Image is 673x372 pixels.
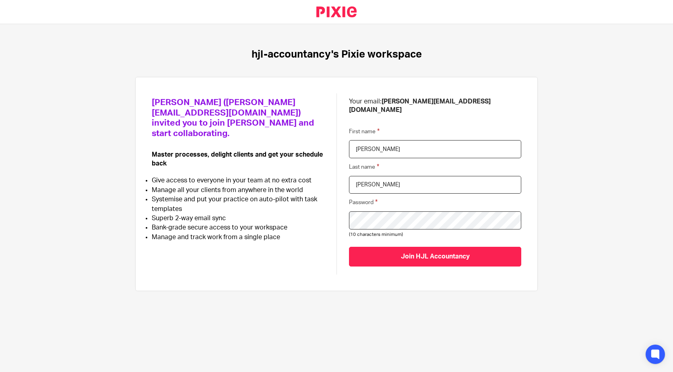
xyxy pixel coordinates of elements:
[349,232,403,237] span: (10 characters minimum)
[349,162,379,172] label: Last name
[349,198,378,207] label: Password
[152,233,324,242] li: Manage and track work from a single place
[349,247,521,267] input: Join HJL Accountancy
[349,127,380,136] label: First name
[152,214,324,223] li: Superb 2-way email sync
[349,176,521,194] input: Last name
[349,98,491,113] b: [PERSON_NAME][EMAIL_ADDRESS][DOMAIN_NAME]
[152,176,324,185] li: Give access to everyone in your team at no extra cost
[349,97,521,115] p: Your email:
[252,48,422,61] h1: hjl-accountancy's Pixie workspace
[152,223,324,232] li: Bank-grade secure access to your workspace
[152,186,324,195] li: Manage all your clients from anywhere in the world
[152,98,314,138] span: [PERSON_NAME] ([PERSON_NAME][EMAIL_ADDRESS][DOMAIN_NAME]) invited you to join [PERSON_NAME] and s...
[152,151,324,168] p: Master processes, delight clients and get your schedule back
[349,140,521,158] input: First name
[152,195,324,214] li: Systemise and put your practice on auto-pilot with task templates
